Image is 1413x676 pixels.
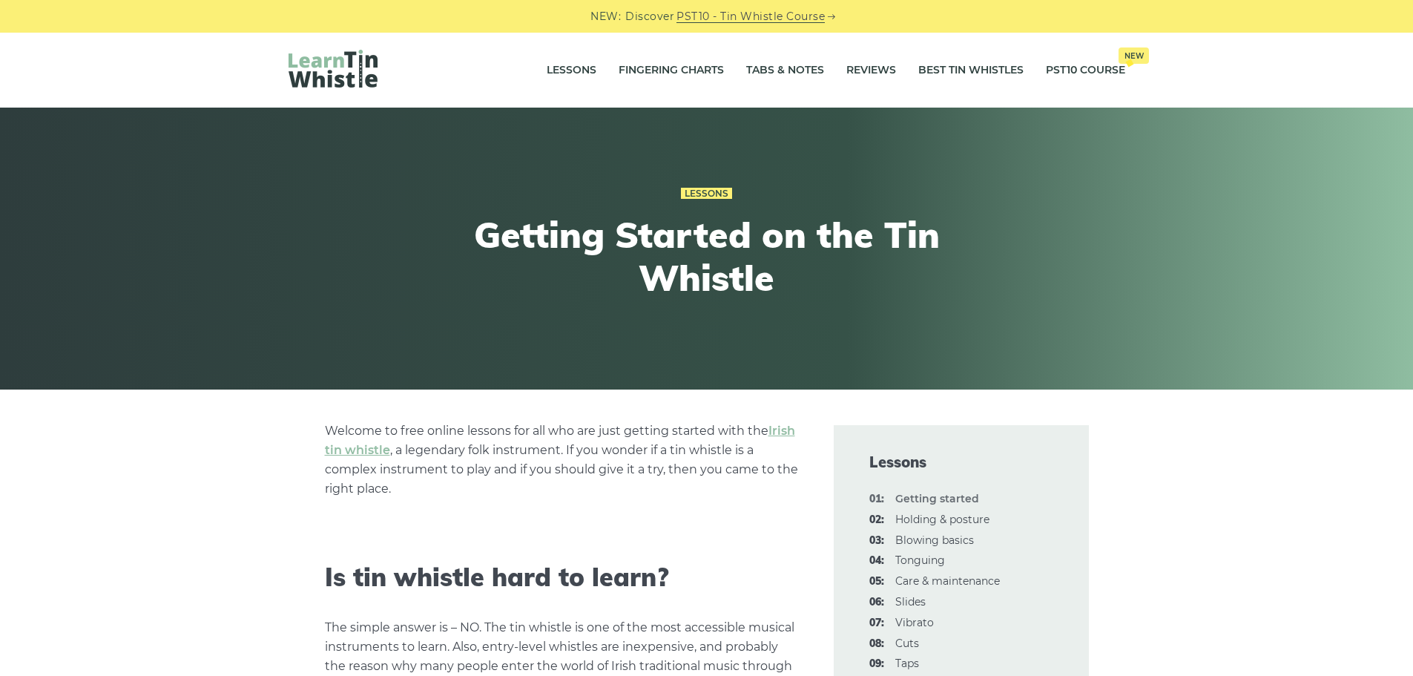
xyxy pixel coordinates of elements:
span: 08: [869,635,884,653]
a: Best Tin Whistles [918,52,1024,89]
a: PST10 CourseNew [1046,52,1125,89]
a: Reviews [846,52,896,89]
span: 01: [869,490,884,508]
a: 03:Blowing basics [895,534,974,547]
span: 03: [869,532,884,550]
a: Lessons [547,52,596,89]
h2: Is tin whistle hard to learn? [325,562,798,593]
a: 09:Taps [895,657,919,670]
a: 07:Vibrato [895,616,934,629]
a: 06:Slides [895,595,926,608]
a: Fingering Charts [619,52,724,89]
h1: Getting Started on the Tin Whistle [434,214,980,299]
strong: Getting started [895,492,979,505]
span: Lessons [869,452,1053,473]
span: 05: [869,573,884,591]
span: 04: [869,552,884,570]
a: 08:Cuts [895,637,919,650]
a: 05:Care & maintenance [895,574,1000,588]
a: 02:Holding & posture [895,513,989,526]
img: LearnTinWhistle.com [289,50,378,88]
a: Tabs & Notes [746,52,824,89]
span: 09: [869,655,884,673]
p: Welcome to free online lessons for all who are just getting started with the , a legendary folk i... [325,421,798,499]
span: New [1119,47,1149,64]
a: 04:Tonguing [895,554,945,567]
span: 02: [869,511,884,529]
a: Lessons [681,188,732,200]
span: 06: [869,594,884,611]
span: 07: [869,614,884,632]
